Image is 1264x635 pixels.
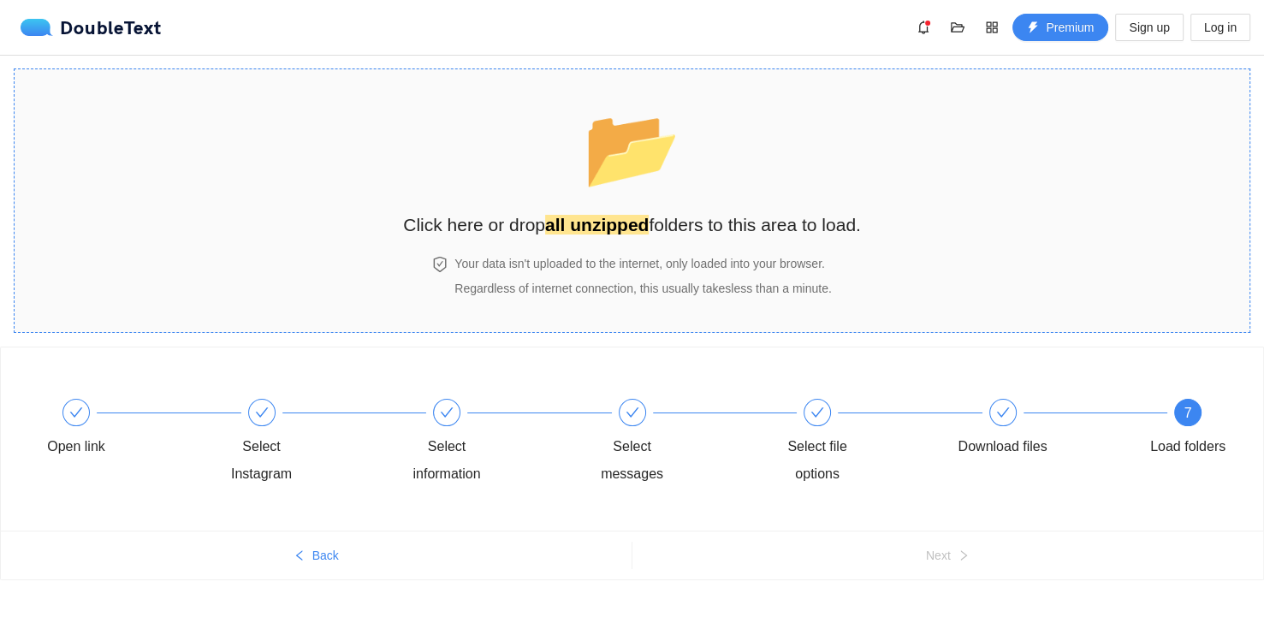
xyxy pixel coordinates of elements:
span: check [996,406,1010,419]
div: Select file options [768,399,953,488]
button: Sign up [1115,14,1183,41]
span: thunderbolt [1027,21,1039,35]
span: folder-open [945,21,970,34]
span: 7 [1184,406,1192,420]
button: thunderboltPremium [1012,14,1108,41]
span: folder [583,104,681,192]
span: check [69,406,83,419]
div: Select Instagram [212,433,312,488]
a: logoDoubleText [21,19,162,36]
span: check [810,406,824,419]
button: bell [910,14,937,41]
div: Download files [958,433,1047,460]
img: logo [21,19,60,36]
span: Log in [1204,18,1237,37]
span: left [294,549,306,563]
div: Select messages [583,433,682,488]
div: 7Load folders [1138,399,1237,460]
span: safety-certificate [432,257,448,272]
button: leftBack [1,542,632,569]
span: Sign up [1129,18,1169,37]
span: Back [312,546,339,565]
span: check [255,406,269,419]
span: Regardless of internet connection, this usually takes less than a minute . [454,282,831,295]
button: appstore [978,14,1006,41]
button: Log in [1190,14,1250,41]
div: Select messages [583,399,768,488]
div: Select information [397,433,496,488]
span: check [626,406,639,419]
span: appstore [979,21,1005,34]
span: check [440,406,454,419]
strong: all unzipped [545,215,649,234]
span: bell [911,21,936,34]
div: Open link [47,433,105,460]
button: Nextright [632,542,1264,569]
div: Select Instagram [212,399,398,488]
div: Select information [397,399,583,488]
h4: Your data isn't uploaded to the internet, only loaded into your browser. [454,254,831,273]
div: Download files [953,399,1139,460]
div: Select file options [768,433,867,488]
button: folder-open [944,14,971,41]
div: Open link [27,399,212,460]
h2: Click here or drop folders to this area to load. [403,211,861,239]
div: Load folders [1150,433,1225,460]
span: Premium [1046,18,1094,37]
div: DoubleText [21,19,162,36]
